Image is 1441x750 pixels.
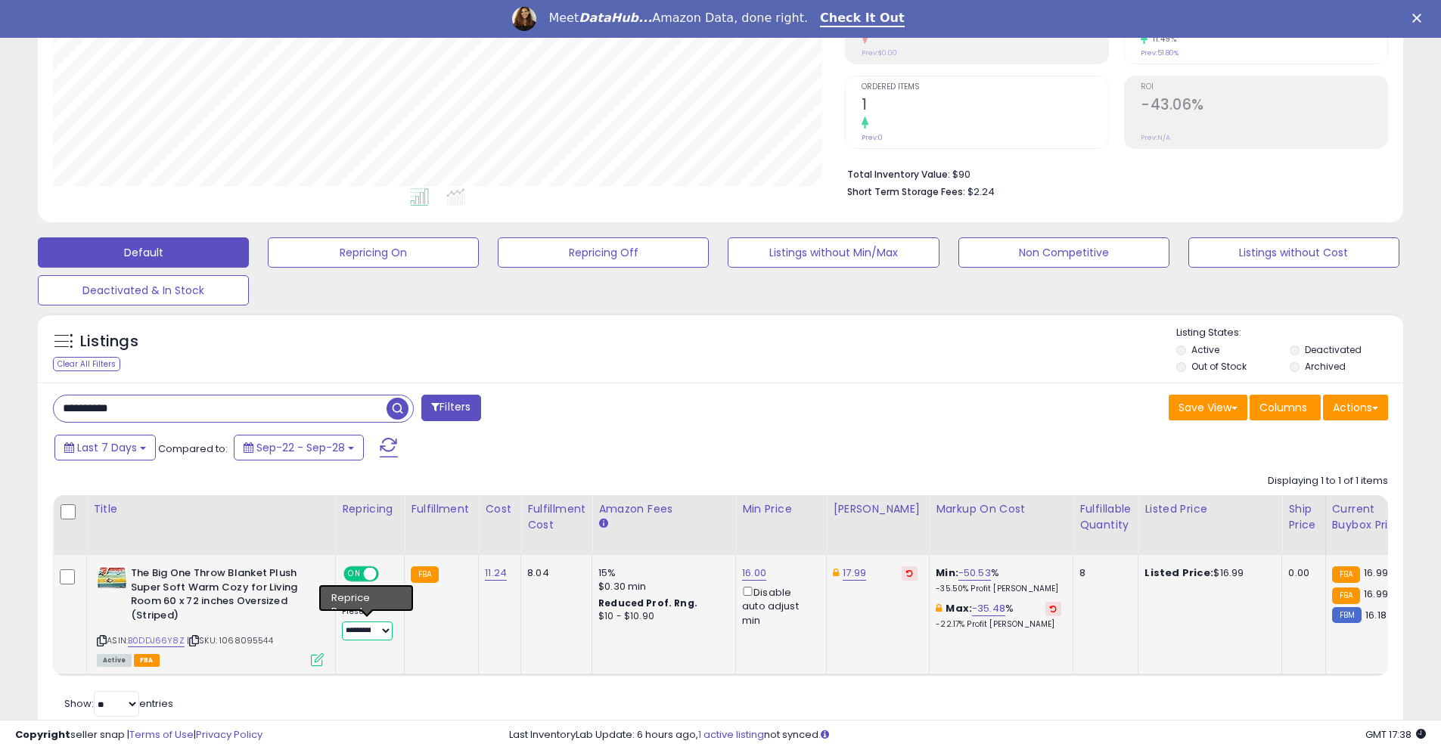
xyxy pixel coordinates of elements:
span: 16.99 [1364,587,1388,601]
i: DataHub... [579,11,652,25]
button: Save View [1169,395,1247,420]
small: Prev: $0.00 [862,48,897,57]
div: Fulfillment [411,501,472,517]
span: Columns [1259,400,1307,415]
div: [PERSON_NAME] [833,501,923,517]
span: All listings currently available for purchase on Amazon [97,654,132,667]
div: seller snap | | [15,728,262,742]
img: Profile image for Georgie [512,7,536,31]
small: FBA [1332,566,1360,583]
b: Listed Price: [1144,566,1213,580]
span: 16.18 [1365,608,1387,622]
i: Revert to store-level Max Markup [1050,605,1057,612]
a: B0DDJ66Y8Z [128,634,185,647]
label: Archived [1305,360,1346,373]
button: Default [38,237,249,268]
h2: 1 [862,96,1108,116]
label: Out of Stock [1191,360,1247,373]
span: Compared to: [158,442,228,456]
h2: -43.06% [1141,96,1387,116]
div: 0.00 [1288,566,1313,580]
span: Ordered Items [862,83,1108,91]
a: Check It Out [820,11,905,27]
button: Last 7 Days [54,435,156,460]
div: Close [1412,14,1427,23]
label: Active [1191,343,1219,356]
div: Listed Price [1144,501,1275,517]
div: % [936,566,1061,594]
span: Sep-22 - Sep-28 [256,440,345,455]
a: -35.48 [972,601,1005,616]
div: 8.04 [527,566,580,580]
span: OFF [377,568,401,581]
button: Filters [421,395,480,421]
div: Min Price [742,501,820,517]
div: Low. FBA * [342,590,389,603]
b: Max: [946,601,972,615]
div: $10 - $10.90 [598,610,724,623]
small: 11.49% [1148,33,1176,45]
div: Fulfillment Cost [527,501,585,533]
div: Clear All Filters [53,357,120,371]
a: 16.00 [742,566,766,581]
p: -35.50% Profit [PERSON_NAME] [936,584,1061,594]
div: Cost [485,501,514,517]
div: Disable auto adjust min [742,584,815,628]
p: Listing States: [1176,326,1403,340]
a: 11.24 [485,566,507,581]
div: 15% [598,566,724,580]
a: -50.53 [958,566,991,581]
h5: Listings [80,331,138,352]
button: Sep-22 - Sep-28 [234,435,364,460]
th: The percentage added to the cost of goods (COGS) that forms the calculator for Min & Max prices. [930,495,1073,555]
img: 41Fx4QCuL9L._SL40_.jpg [97,566,127,589]
div: Last InventoryLab Update: 6 hours ago, not synced. [509,728,1426,742]
div: Meet Amazon Data, done right. [548,11,808,26]
button: Non Competitive [958,237,1169,268]
button: Listings without Cost [1188,237,1399,268]
button: Repricing On [268,237,479,268]
b: Total Inventory Value: [847,168,950,181]
small: Prev: 51.80% [1141,48,1179,57]
button: Actions [1323,395,1388,420]
button: Columns [1250,395,1321,420]
div: Title [93,501,329,517]
p: -22.17% Profit [PERSON_NAME] [936,619,1061,630]
div: Ship Price [1288,501,1318,533]
div: Fulfillable Quantity [1079,501,1132,533]
span: 2025-10-6 17:38 GMT [1365,727,1426,742]
div: Preset: [342,606,393,640]
span: 16.99 [1364,566,1388,580]
small: Amazon Fees. [598,517,607,531]
small: Prev: 0 [862,133,883,142]
small: Prev: N/A [1141,133,1170,142]
div: 8 [1079,566,1126,580]
small: FBA [411,566,439,583]
div: $0.30 min [598,580,724,593]
a: Terms of Use [129,727,194,742]
span: Last 7 Days [77,440,137,455]
span: ON [345,568,364,581]
div: Displaying 1 to 1 of 1 items [1268,474,1388,488]
b: Reduced Prof. Rng. [598,597,697,609]
div: $16.99 [1144,566,1270,580]
li: $90 [847,164,1377,182]
span: FBA [134,654,160,667]
strong: Copyright [15,727,70,742]
button: Deactivated & In Stock [38,275,249,305]
div: Amazon Fees [598,501,729,517]
b: Short Term Storage Fees: [847,185,965,198]
span: | SKU: 1068095544 [187,634,273,646]
i: This overrides the store level max markup for this listing [936,603,942,613]
span: ROI [1141,83,1387,91]
button: Listings without Min/Max [728,237,939,268]
span: Show: entries [64,696,173,711]
small: FBM [1332,607,1362,623]
button: Repricing Off [498,237,709,268]
b: Min: [936,566,958,580]
a: 17.99 [843,566,866,581]
a: Privacy Policy [196,727,262,742]
span: $2.24 [967,184,995,199]
div: Markup on Cost [936,501,1067,517]
small: FBA [1332,587,1360,604]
